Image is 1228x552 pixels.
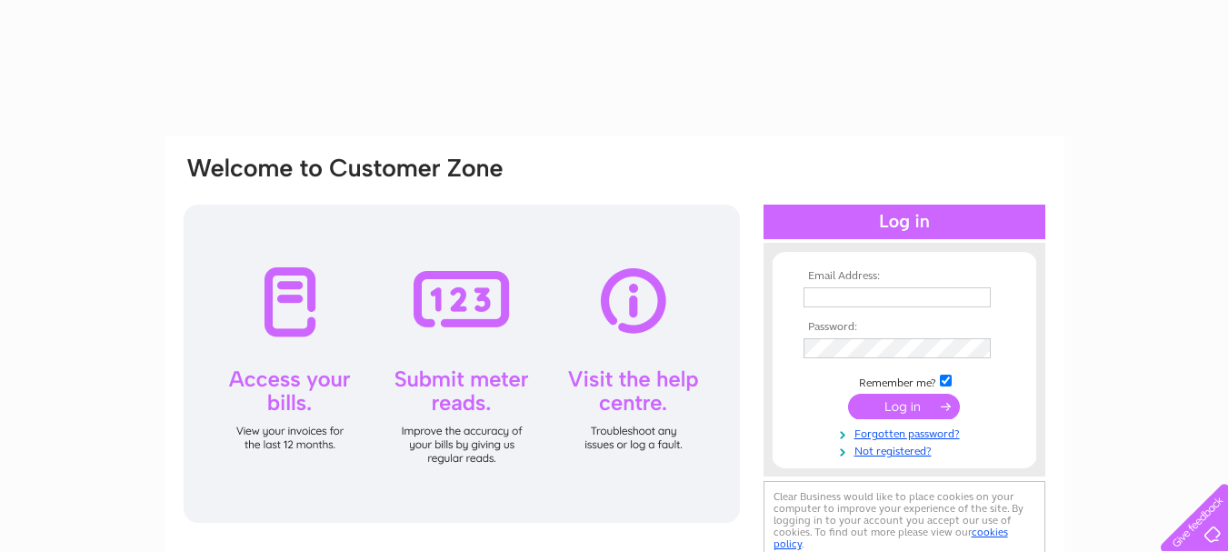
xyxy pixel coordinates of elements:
[799,321,1010,334] th: Password:
[799,372,1010,390] td: Remember me?
[804,441,1010,458] a: Not registered?
[799,270,1010,283] th: Email Address:
[774,526,1008,550] a: cookies policy
[804,424,1010,441] a: Forgotten password?
[848,394,960,419] input: Submit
